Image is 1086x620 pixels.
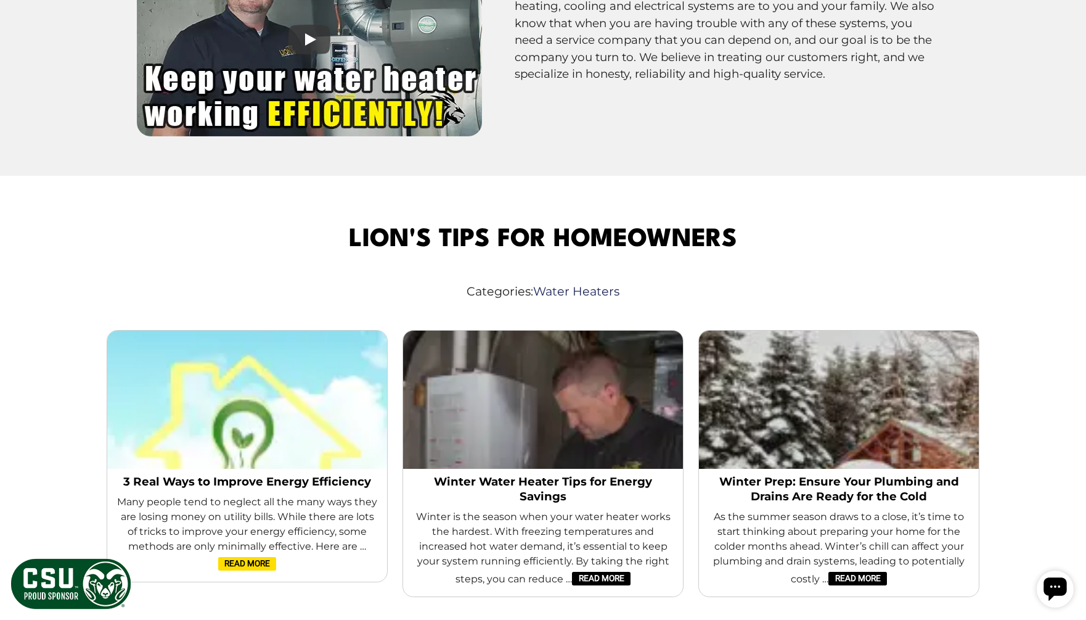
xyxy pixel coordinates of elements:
a: Winter Prep: Ensure Your Plumbing and Drains Are Ready for the Cold [709,474,969,504]
a: Water Heaters [533,284,619,299]
div: slide 2 [691,320,987,607]
img: CSU Sponsor Badge [9,557,133,611]
span: Lion's Tips for Homeowners [349,220,737,260]
a: Winter Water Heater Tips for Energy Savings [413,474,673,504]
a: 3 Real Ways to Improve Energy Efficiency [117,474,377,489]
img: Energy efficient home [107,331,387,469]
a: Read More [828,572,886,585]
a: Read More [572,572,630,585]
img: winter-prep-ensure-your-plumbing-and-drains-are-ready-for-the-cold/ [699,331,979,469]
div: slide 6 [99,320,395,592]
div: slide 1 (centered) [395,320,691,607]
img: Winter is the season when your water heater works the hardest. [403,331,683,469]
span: Winter is the season when your water heater works the hardest. With freezing temperatures and inc... [413,510,673,587]
div: carousel [99,320,987,607]
span: Many people tend to neglect all the many ways they are losing money on utility bills. While there... [117,495,377,572]
a: Read More [218,557,276,571]
span: Categories: [50,283,1036,300]
span: As the summer season draws to a close, it’s time to start thinking about preparing your home for ... [709,510,969,587]
div: Open chat widget [5,5,42,42]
